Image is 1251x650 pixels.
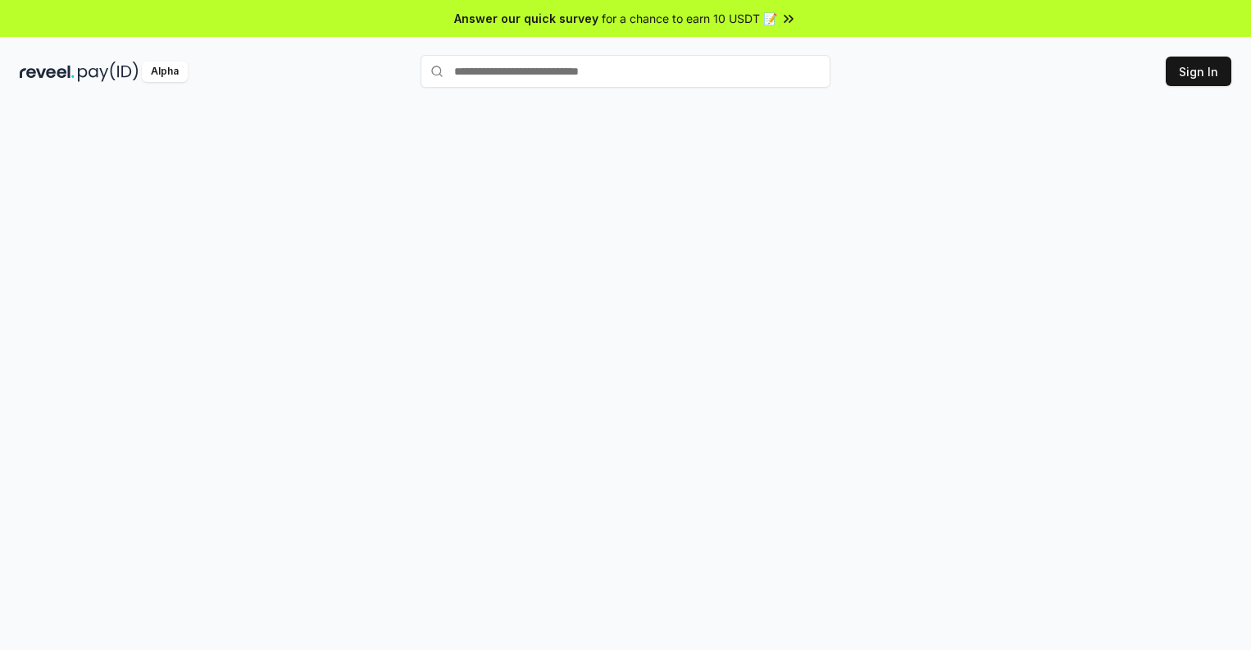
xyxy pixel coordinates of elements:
[454,10,598,27] span: Answer our quick survey
[142,61,188,82] div: Alpha
[78,61,139,82] img: pay_id
[20,61,75,82] img: reveel_dark
[1166,57,1231,86] button: Sign In
[602,10,777,27] span: for a chance to earn 10 USDT 📝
